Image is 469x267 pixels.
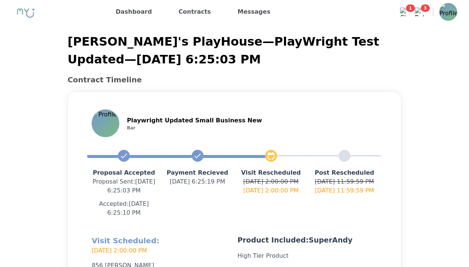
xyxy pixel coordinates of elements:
a: Dashboard [113,6,155,18]
h2: Visit Scheduled: [92,235,231,255]
p: Visit Rescheduled [234,168,308,177]
p: Bar [127,125,262,131]
p: [DATE] 2:00:00 PM [234,177,308,186]
img: Chat [400,7,409,16]
span: 1 [406,4,415,12]
p: Accepted: [DATE] 6:25:10 PM [87,200,161,217]
a: Messages [235,6,273,18]
p: [DATE] 2:00:00 PM [234,186,308,195]
img: Profile [92,110,119,136]
p: [DATE] 11:59:59 PM [308,186,381,195]
p: Product Included: SuperAndy [238,235,377,245]
img: Profile [439,3,457,21]
p: High Tier Product [238,251,377,260]
p: Payment Recieved [161,168,234,177]
p: Proposal Accepted [87,168,161,177]
p: Proposal Sent : [DATE] 6:25:03 PM [87,177,161,195]
p: [DATE] 11:59:59 PM [308,177,381,186]
h2: Contract Timeline [67,74,402,85]
a: Contracts [176,6,214,18]
p: [DATE] 2:00:00 PM [92,246,231,255]
p: Post Rescheduled [308,168,381,177]
p: [DATE] 6:25:19 PM [161,177,234,186]
p: [PERSON_NAME]'s PlayHouse — PlayWright Test Updated — [DATE] 6:25:03 PM [67,33,402,68]
p: Playwright Updated Small Business New [127,116,262,125]
span: 3 [421,4,430,12]
img: Bell [415,7,424,16]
